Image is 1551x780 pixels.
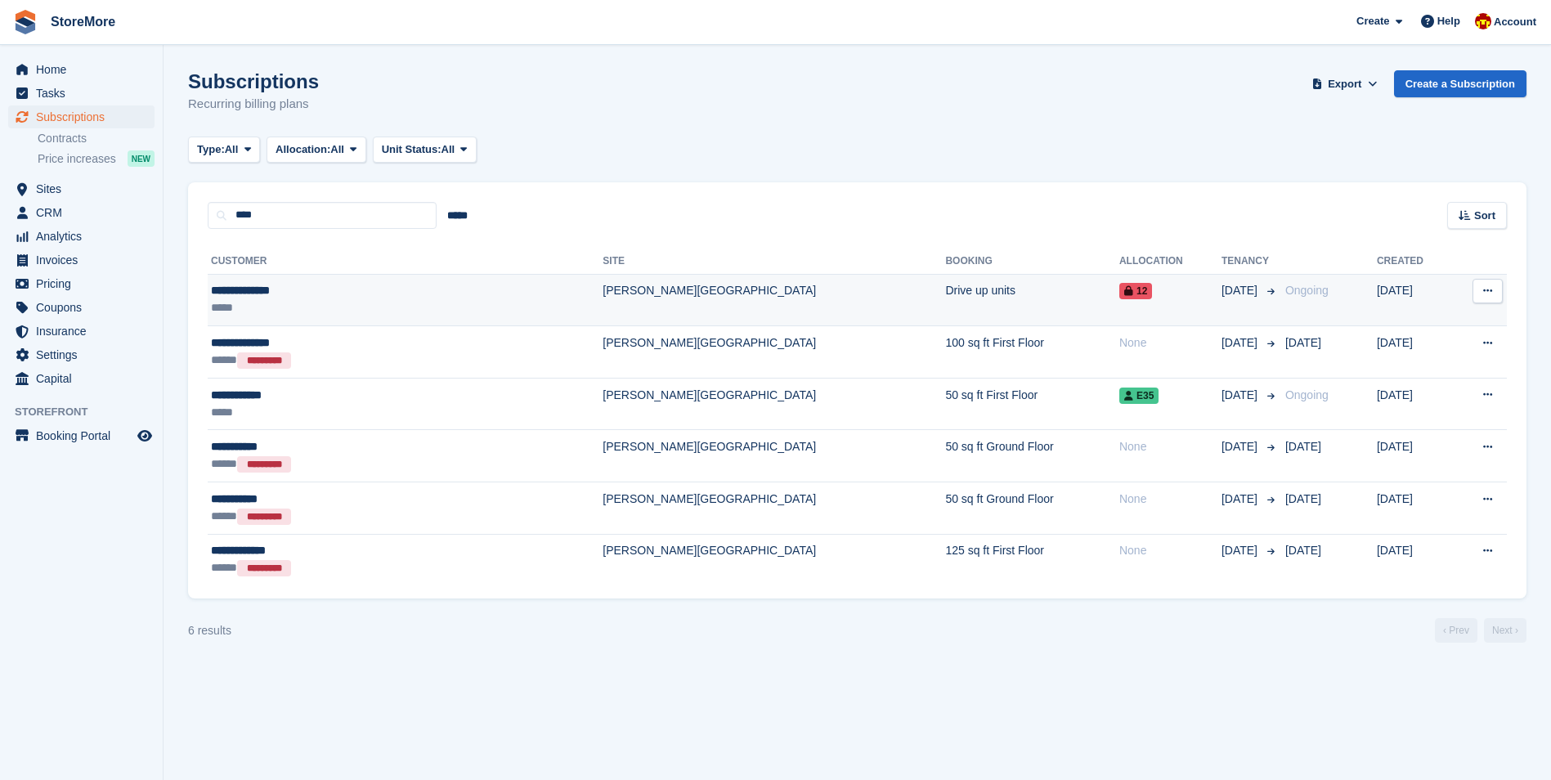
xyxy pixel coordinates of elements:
span: Help [1437,13,1460,29]
a: Next [1484,618,1526,643]
th: Site [603,249,945,275]
span: Sort [1474,208,1495,224]
span: Settings [36,343,134,366]
td: [PERSON_NAME][GEOGRAPHIC_DATA] [603,274,945,326]
th: Booking [945,249,1119,275]
span: Insurance [36,320,134,343]
div: None [1119,542,1222,559]
span: 12 [1119,283,1152,299]
span: Sites [36,177,134,200]
button: Export [1309,70,1381,97]
td: [PERSON_NAME][GEOGRAPHIC_DATA] [603,482,945,535]
td: [DATE] [1377,430,1452,482]
td: [PERSON_NAME][GEOGRAPHIC_DATA] [603,326,945,379]
a: menu [8,201,155,224]
a: menu [8,367,155,390]
a: menu [8,177,155,200]
a: menu [8,296,155,319]
td: [DATE] [1377,534,1452,585]
img: stora-icon-8386f47178a22dfd0bd8f6a31ec36ba5ce8667c1dd55bd0f319d3a0aa187defe.svg [13,10,38,34]
a: Contracts [38,131,155,146]
span: Account [1494,14,1536,30]
a: menu [8,249,155,271]
span: [DATE] [1222,387,1261,404]
a: menu [8,58,155,81]
span: Home [36,58,134,81]
span: [DATE] [1222,334,1261,352]
th: Created [1377,249,1452,275]
h1: Subscriptions [188,70,319,92]
div: None [1119,491,1222,508]
p: Recurring billing plans [188,95,319,114]
a: StoreMore [44,8,122,35]
div: NEW [128,150,155,167]
span: Tasks [36,82,134,105]
td: 50 sq ft Ground Floor [945,482,1119,535]
span: [DATE] [1222,282,1261,299]
img: Store More Team [1475,13,1491,29]
span: Unit Status: [382,141,442,158]
span: Type: [197,141,225,158]
a: Previous [1435,618,1477,643]
td: 125 sq ft First Floor [945,534,1119,585]
td: [DATE] [1377,326,1452,379]
span: Booking Portal [36,424,134,447]
span: Storefront [15,404,163,420]
span: [DATE] [1285,544,1321,557]
span: Invoices [36,249,134,271]
span: Coupons [36,296,134,319]
span: [DATE] [1285,440,1321,453]
a: menu [8,105,155,128]
span: All [225,141,239,158]
span: Ongoing [1285,388,1329,401]
button: Type: All [188,137,260,164]
td: 50 sq ft Ground Floor [945,430,1119,482]
th: Allocation [1119,249,1222,275]
span: Create [1356,13,1389,29]
div: None [1119,334,1222,352]
a: menu [8,272,155,295]
span: Subscriptions [36,105,134,128]
span: Export [1328,76,1361,92]
a: menu [8,320,155,343]
td: [PERSON_NAME][GEOGRAPHIC_DATA] [603,534,945,585]
span: [DATE] [1222,542,1261,559]
a: menu [8,424,155,447]
button: Unit Status: All [373,137,477,164]
div: None [1119,438,1222,455]
span: [DATE] [1222,491,1261,508]
span: Analytics [36,225,134,248]
td: [DATE] [1377,378,1452,430]
span: CRM [36,201,134,224]
span: [DATE] [1285,336,1321,349]
span: [DATE] [1285,492,1321,505]
a: Create a Subscription [1394,70,1526,97]
span: Allocation: [276,141,330,158]
td: 100 sq ft First Floor [945,326,1119,379]
a: menu [8,343,155,366]
a: Preview store [135,426,155,446]
a: menu [8,225,155,248]
td: [PERSON_NAME][GEOGRAPHIC_DATA] [603,378,945,430]
th: Tenancy [1222,249,1279,275]
span: All [442,141,455,158]
div: 6 results [188,622,231,639]
td: 50 sq ft First Floor [945,378,1119,430]
td: [PERSON_NAME][GEOGRAPHIC_DATA] [603,430,945,482]
span: Capital [36,367,134,390]
span: [DATE] [1222,438,1261,455]
span: Ongoing [1285,284,1329,297]
th: Customer [208,249,603,275]
button: Allocation: All [267,137,366,164]
span: E35 [1119,388,1159,404]
span: Price increases [38,151,116,167]
td: Drive up units [945,274,1119,326]
nav: Page [1432,618,1530,643]
a: Price increases NEW [38,150,155,168]
td: [DATE] [1377,274,1452,326]
span: All [330,141,344,158]
a: menu [8,82,155,105]
td: [DATE] [1377,482,1452,535]
span: Pricing [36,272,134,295]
